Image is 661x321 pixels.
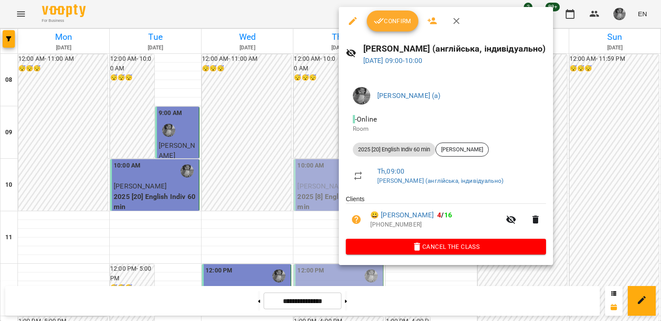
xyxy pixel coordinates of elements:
span: - Online [353,115,379,123]
span: 4 [437,211,441,219]
span: Confirm [374,16,411,26]
b: / [437,211,452,219]
button: Cancel the class [346,239,546,255]
span: [PERSON_NAME] [436,146,488,154]
p: Room [353,125,539,133]
span: 16 [444,211,452,219]
a: 😀 [PERSON_NAME] [370,210,434,220]
a: [PERSON_NAME] (англійська, індивідуально) [377,177,504,184]
button: Unpaid. Bill the attendance? [346,209,367,230]
div: [PERSON_NAME] [435,143,489,157]
h6: [PERSON_NAME] (англійська, індивідуально) [363,42,546,56]
a: [DATE] 09:00-10:00 [363,56,423,65]
button: Confirm [367,10,418,31]
img: d8a229def0a6a8f2afd845e9c03c6922.JPG [353,87,370,105]
span: Cancel the class [353,241,539,252]
a: Th , 09:00 [377,167,404,175]
p: [PHONE_NUMBER] [370,220,501,229]
span: 2025 [20] English Indiv 60 min [353,146,435,154]
a: [PERSON_NAME] (а) [377,91,441,100]
ul: Clients [346,195,546,238]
